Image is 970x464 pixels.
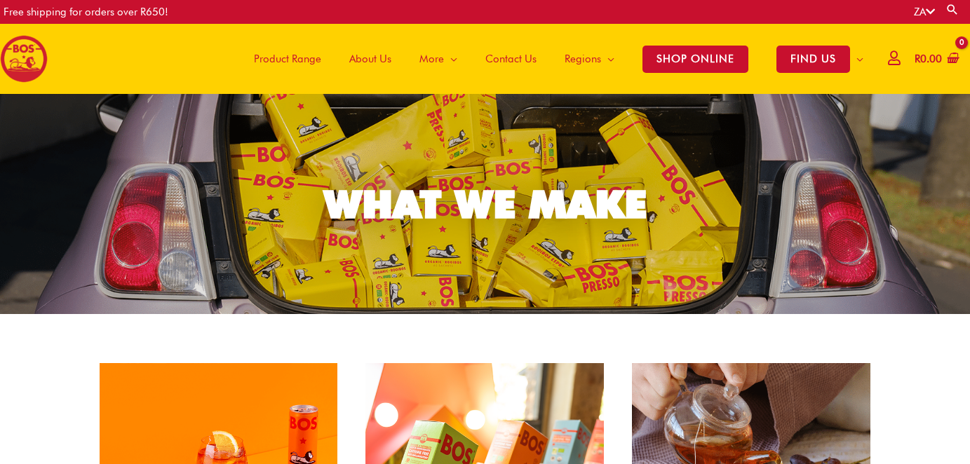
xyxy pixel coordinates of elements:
[915,53,942,65] bdi: 0.00
[776,46,850,73] span: FIND US
[471,24,551,94] a: Contact Us
[912,43,959,75] a: View Shopping Cart, empty
[254,38,321,80] span: Product Range
[915,53,920,65] span: R
[642,46,748,73] span: SHOP ONLINE
[240,24,335,94] a: Product Range
[229,24,877,94] nav: Site Navigation
[419,38,444,80] span: More
[565,38,601,80] span: Regions
[945,3,959,16] a: Search button
[551,24,628,94] a: Regions
[324,185,647,224] div: WHAT WE MAKE
[485,38,537,80] span: Contact Us
[405,24,471,94] a: More
[628,24,762,94] a: SHOP ONLINE
[914,6,935,18] a: ZA
[335,24,405,94] a: About Us
[349,38,391,80] span: About Us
